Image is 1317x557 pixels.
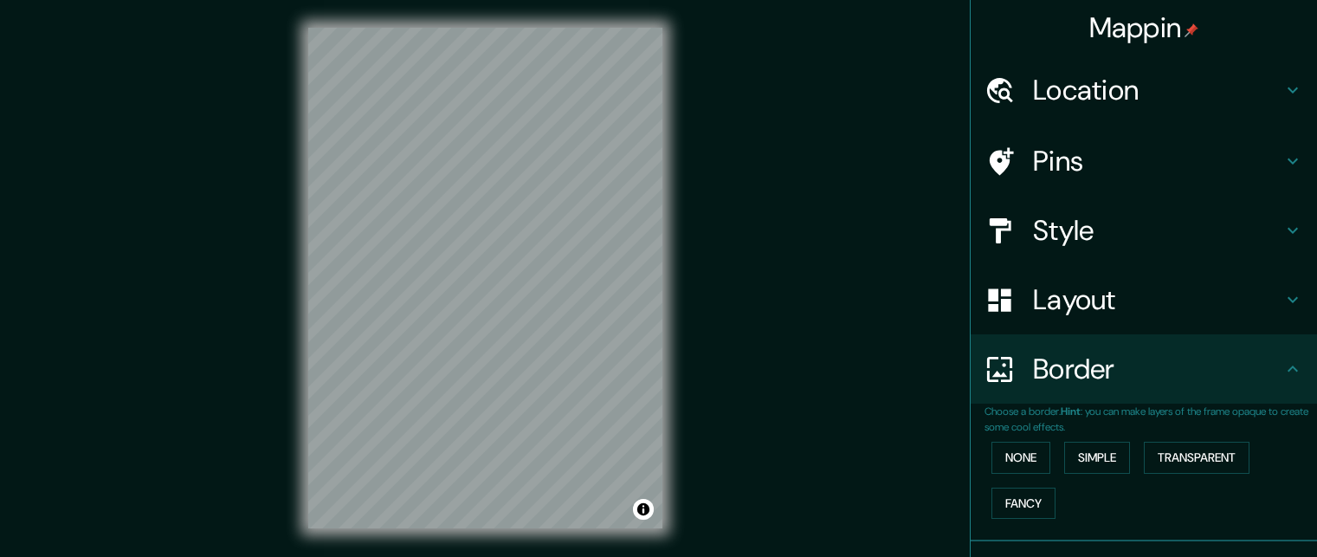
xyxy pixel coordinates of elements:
div: Border [971,334,1317,404]
h4: Layout [1033,282,1282,317]
button: None [991,442,1050,474]
h4: Location [1033,73,1282,107]
button: Simple [1064,442,1130,474]
iframe: Help widget launcher [1163,489,1298,538]
div: Location [971,55,1317,125]
h4: Pins [1033,144,1282,178]
h4: Mappin [1089,10,1199,45]
button: Toggle attribution [633,499,654,520]
div: Style [971,196,1317,265]
h4: Border [1033,352,1282,386]
img: pin-icon.png [1185,23,1198,37]
p: Choose a border. : you can make layers of the frame opaque to create some cool effects. [985,404,1317,435]
button: Fancy [991,488,1056,520]
h4: Style [1033,213,1282,248]
div: Layout [971,265,1317,334]
b: Hint [1061,405,1081,418]
div: Pins [971,126,1317,196]
canvas: Map [308,28,662,528]
button: Transparent [1144,442,1249,474]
